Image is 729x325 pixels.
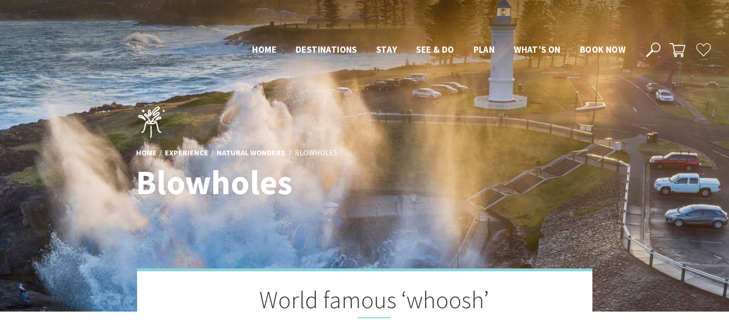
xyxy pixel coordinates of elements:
[185,286,544,318] h2: World famous ‘whoosh’
[416,44,454,55] span: See & Do
[243,42,635,58] nav: Main Menu
[295,147,337,159] li: Blowholes
[376,44,397,55] span: Stay
[136,164,407,201] h1: Blowholes
[252,44,277,55] span: Home
[165,148,208,158] a: Experience
[217,148,285,158] a: Natural Wonders
[580,44,625,55] span: Book now
[514,44,561,55] span: What’s On
[474,44,495,55] span: Plan
[296,44,357,55] span: Destinations
[136,148,157,158] a: Home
